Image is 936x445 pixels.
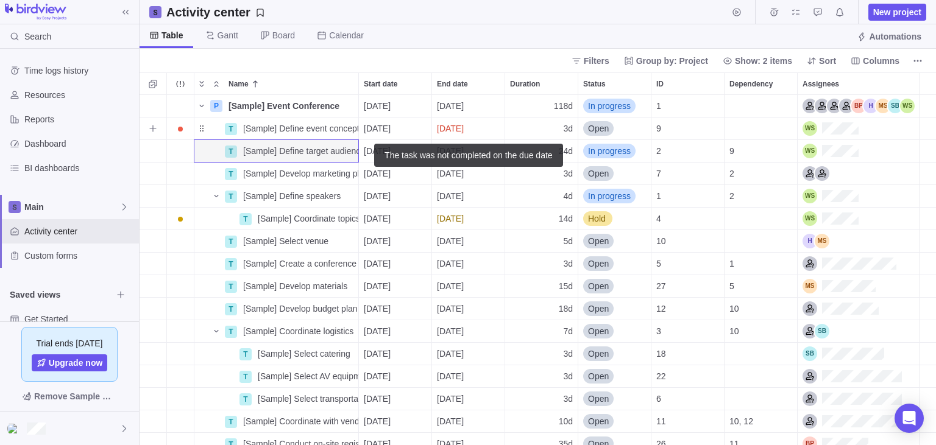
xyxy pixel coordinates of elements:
[432,388,505,410] div: End date
[359,230,432,253] div: Start date
[194,75,209,93] span: Expand
[725,230,798,253] div: Dependency
[238,117,358,139] div: [Sample] Define event concept
[167,163,194,185] div: Trouble indication
[725,117,798,140] div: Dependency
[656,167,661,180] span: 7
[225,191,237,203] div: T
[359,95,432,117] div: Start date
[729,190,734,202] span: 2
[505,343,578,365] div: Duration
[651,275,725,298] div: ID
[651,388,725,410] div: ID
[432,208,505,230] div: End date
[432,253,505,275] div: End date
[578,95,651,117] div: Status
[194,208,359,230] div: Name
[725,365,798,388] div: Dependency
[588,190,631,202] span: In progress
[735,55,792,67] span: Show: 2 items
[364,145,391,157] span: [DATE]
[194,117,359,140] div: Name
[359,343,432,365] div: Start date
[225,303,237,315] div: T
[432,117,505,140] div: End date
[578,163,651,185] div: Status
[578,343,651,365] div: Status
[194,95,359,117] div: Name
[559,145,573,157] span: 24d
[651,140,724,162] div: 2
[725,343,798,365] div: Dependency
[432,95,505,117] div: End date
[505,365,578,388] div: Duration
[798,388,920,410] div: Assignees
[194,343,359,365] div: Name
[578,117,651,140] div: Status
[815,166,829,181] div: Social Media Coordinator
[432,275,505,298] div: End date
[364,167,391,180] span: [DATE]
[651,230,725,253] div: ID
[209,75,224,93] span: Collapse
[218,29,238,41] span: Gantt
[651,185,724,207] div: 1
[563,167,573,180] span: 3d
[225,168,237,180] div: T
[253,208,358,230] div: [Sample] Coordinate topics with speakers
[725,208,798,230] div: Dependency
[651,208,724,230] div: 4
[167,275,194,298] div: Trouble indication
[5,4,66,21] img: logo
[725,95,798,117] div: Dependency
[364,190,391,202] span: [DATE]
[588,167,609,180] span: Open
[238,163,358,184] div: [Sample] Develop marketing plan
[225,123,237,135] div: T
[651,365,725,388] div: ID
[803,189,817,203] div: Will Salah
[505,298,578,320] div: Duration
[24,201,119,213] span: Main
[725,298,798,320] div: Dependency
[651,95,725,117] div: ID
[7,424,22,433] img: Show
[725,73,797,94] div: Dependency
[505,208,578,230] div: Duration
[167,388,194,410] div: Trouble indication
[651,163,724,184] div: 7
[798,185,920,208] div: Assignees
[359,410,432,433] div: Start date
[900,99,915,113] div: Will Salah
[167,410,194,433] div: Trouble indication
[359,320,432,343] div: Start date
[588,145,631,157] span: In progress
[24,113,134,125] span: Reports
[32,354,108,371] span: Upgrade now
[803,78,839,90] span: Assignees
[651,253,725,275] div: ID
[239,213,252,225] div: T
[578,140,651,163] div: Status
[432,230,505,253] div: End date
[651,95,724,117] div: 1
[144,75,161,93] span: Selection mode
[144,120,161,137] span: Add sub-activity
[359,365,432,388] div: Start date
[437,167,464,180] span: [DATE]
[809,9,826,19] a: Approval requests
[194,185,359,208] div: Name
[851,99,866,113] div: Brad Purdue
[803,121,817,136] div: Will Salah
[505,95,578,117] div: Duration
[432,208,505,230] div: highlight
[873,6,921,18] span: New project
[238,140,358,162] div: [Sample] Define target audience
[815,99,829,113] div: Logistics Coordinator
[359,163,432,185] div: Start date
[578,230,651,253] div: Status
[329,29,364,41] span: Calendar
[194,298,359,320] div: Name
[563,190,573,202] span: 4d
[798,208,920,230] div: Assignees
